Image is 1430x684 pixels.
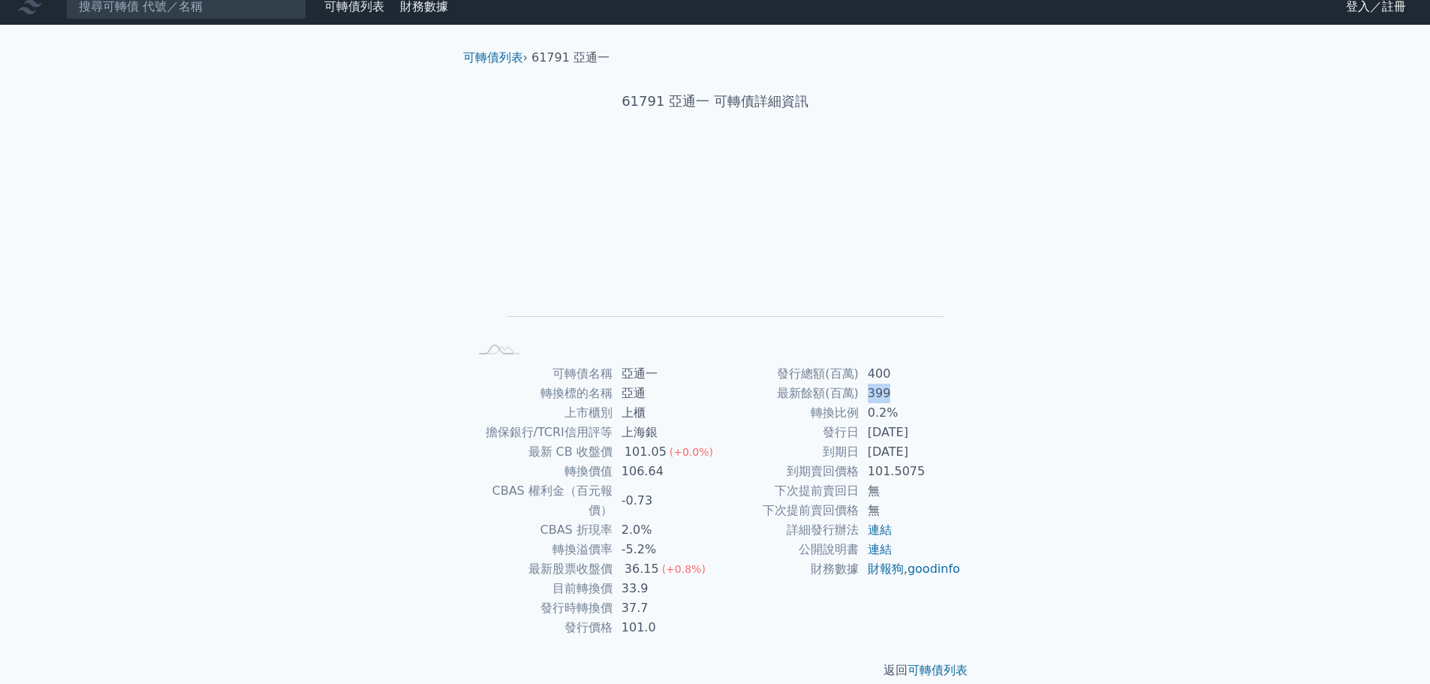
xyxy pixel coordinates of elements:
[908,663,968,677] a: 可轉債列表
[613,598,715,618] td: 37.7
[613,481,715,520] td: -0.73
[859,384,962,403] td: 399
[715,442,859,462] td: 到期日
[715,501,859,520] td: 下次提前賣回價格
[469,579,613,598] td: 目前轉換價
[469,559,613,579] td: 最新股票收盤價
[613,462,715,481] td: 106.64
[469,540,613,559] td: 轉換溢價率
[715,403,859,423] td: 轉換比例
[859,364,962,384] td: 400
[469,442,613,462] td: 最新 CB 收盤價
[493,159,944,339] g: Chart
[868,542,892,556] a: 連結
[859,423,962,442] td: [DATE]
[469,462,613,481] td: 轉換價值
[859,481,962,501] td: 無
[868,523,892,537] a: 連結
[613,618,715,637] td: 101.0
[463,50,523,65] a: 可轉債列表
[715,481,859,501] td: 下次提前賣回日
[469,481,613,520] td: CBAS 權利金（百元報價）
[469,364,613,384] td: 可轉債名稱
[613,579,715,598] td: 33.9
[859,462,962,481] td: 101.5075
[451,661,980,679] p: 返回
[613,520,715,540] td: 2.0%
[859,559,962,579] td: ,
[1355,612,1430,684] div: 聊天小工具
[715,364,859,384] td: 發行總額(百萬)
[622,442,670,462] div: 101.05
[622,559,662,579] div: 36.15
[859,501,962,520] td: 無
[613,384,715,403] td: 亞通
[859,403,962,423] td: 0.2%
[469,618,613,637] td: 發行價格
[859,442,962,462] td: [DATE]
[469,403,613,423] td: 上市櫃別
[531,49,610,67] li: 61791 亞通一
[1355,612,1430,684] iframe: Chat Widget
[715,540,859,559] td: 公開說明書
[613,423,715,442] td: 上海銀
[908,562,960,576] a: goodinfo
[670,446,713,458] span: (+0.0%)
[715,423,859,442] td: 發行日
[469,384,613,403] td: 轉換標的名稱
[715,384,859,403] td: 最新餘額(百萬)
[469,598,613,618] td: 發行時轉換價
[662,563,706,575] span: (+0.8%)
[463,49,528,67] li: ›
[715,462,859,481] td: 到期賣回價格
[469,520,613,540] td: CBAS 折現率
[451,91,980,112] h1: 61791 亞通一 可轉債詳細資訊
[715,520,859,540] td: 詳細發行辦法
[868,562,904,576] a: 財報狗
[469,423,613,442] td: 擔保銀行/TCRI信用評等
[715,559,859,579] td: 財務數據
[613,364,715,384] td: 亞通一
[613,540,715,559] td: -5.2%
[613,403,715,423] td: 上櫃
